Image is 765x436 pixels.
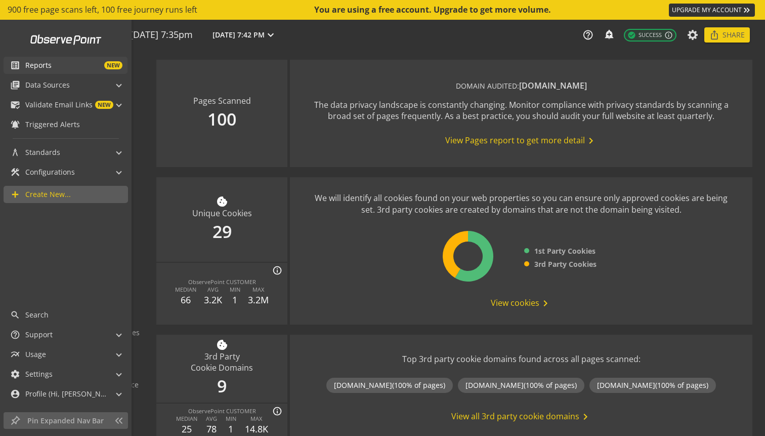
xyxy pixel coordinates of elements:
[272,406,282,416] mat-icon: info_outline
[175,294,196,307] div: 66
[25,60,52,70] span: Reports
[206,423,217,436] div: 78
[210,28,279,42] button: [DATE] 7:42 PM
[627,31,636,39] mat-icon: check_circle
[230,294,240,307] div: 1
[27,416,109,426] span: Pin Expanded Nav Bar
[524,380,577,390] span: (100% of pages)
[4,76,127,94] mat-expansion-panel-header: Data Sources
[534,259,597,269] span: 3rd Party Cookies
[491,297,551,309] span: View cookies
[582,29,593,41] mat-icon: help_outline
[589,378,716,393] div: [DOMAIN_NAME]
[10,369,20,379] mat-icon: settings
[10,330,20,340] mat-icon: help_outline
[10,349,20,360] mat-icon: multiline_chart
[204,294,222,307] div: 3.2K
[104,61,122,69] span: NEW
[585,135,597,147] mat-icon: chevron_right
[25,80,70,90] span: Data Sources
[4,96,127,113] mat-expansion-panel-header: Validate Email LinksNEW
[25,330,53,340] span: Support
[10,100,20,110] mat-icon: mark_email_read
[4,366,127,383] mat-expansion-panel-header: Settings
[669,4,755,17] a: UPGRADE MY ACCOUNT
[226,415,236,423] div: MIN
[10,120,20,130] mat-icon: notifications_active
[188,407,256,415] div: ObservePoint CUSTOMER
[25,189,71,200] span: Create New...
[10,60,20,70] mat-icon: list_alt
[392,380,445,390] span: (100% of pages)
[4,186,128,203] a: Create New...
[4,116,127,133] a: Triggered Alerts
[226,423,236,436] div: 1
[265,29,277,41] mat-icon: expand_more
[709,30,719,40] mat-icon: ios_share
[4,57,127,74] a: ReportsNEW
[4,306,127,324] a: Search
[25,120,80,130] span: Triggered Alerts
[627,31,662,39] span: Success
[10,147,20,157] mat-icon: architecture
[10,310,20,320] mat-icon: search
[25,147,60,157] span: Standards
[245,415,268,423] div: MAX
[10,167,20,177] mat-icon: construction
[25,349,46,360] span: Usage
[95,101,113,109] span: NEW
[10,189,20,200] mat-icon: add
[25,389,106,399] span: Profile (Hi, [PERSON_NAME]!)
[451,411,591,423] span: View all 3rd party cookie domains
[310,192,732,216] div: We will identify all cookies found on your web properties so you can ensure only approved cookies...
[604,29,614,39] mat-icon: add_alert
[402,353,641,365] div: Top 3rd party cookie domains found across all pages scanned:
[4,164,127,181] mat-expansion-panel-header: Configurations
[176,415,197,423] div: MEDIAN
[245,423,268,436] div: 14.8K
[8,4,197,16] span: 900 free page scans left, 100 free journey runs left
[314,4,552,16] div: You are using a free account. Upgrade to get more volume.
[445,135,597,147] span: View Pages report to get more detail
[722,26,745,44] span: Share
[310,99,732,123] div: The data privacy landscape is constantly changing. Monitor compliance with privacy standards by s...
[204,286,222,294] div: AVG
[25,310,49,320] span: Search
[655,380,708,390] span: (100% of pages)
[25,167,75,177] span: Configurations
[10,389,20,399] mat-icon: account_circle
[10,80,20,90] mat-icon: library_books
[230,286,240,294] div: MIN
[534,246,596,256] span: 1st Party Cookies
[206,415,217,423] div: AVG
[579,411,591,423] mat-icon: chevron_right
[248,286,269,294] div: MAX
[176,423,197,436] div: 25
[25,100,93,110] span: Validate Email Links
[25,369,53,379] span: Settings
[4,346,127,363] mat-expansion-panel-header: Usage
[519,80,587,91] span: [DOMAIN_NAME]
[272,265,282,275] mat-icon: info_outline
[539,297,551,309] mat-icon: chevron_right
[742,5,752,15] mat-icon: keyboard_double_arrow_right
[456,81,519,91] span: DOMAIN AUDITED:
[704,27,750,43] button: Share
[212,30,265,40] span: [DATE] 7:42 PM
[248,294,269,307] div: 3.2M
[4,385,127,403] mat-expansion-panel-header: Profile (Hi, [PERSON_NAME]!)
[4,144,127,161] mat-expansion-panel-header: Standards
[326,378,453,393] div: [DOMAIN_NAME]
[175,286,196,294] div: MEDIAN
[4,326,127,343] mat-expansion-panel-header: Support
[188,278,256,286] div: ObservePoint CUSTOMER
[458,378,584,393] div: [DOMAIN_NAME]
[664,31,673,39] mat-icon: info_outline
